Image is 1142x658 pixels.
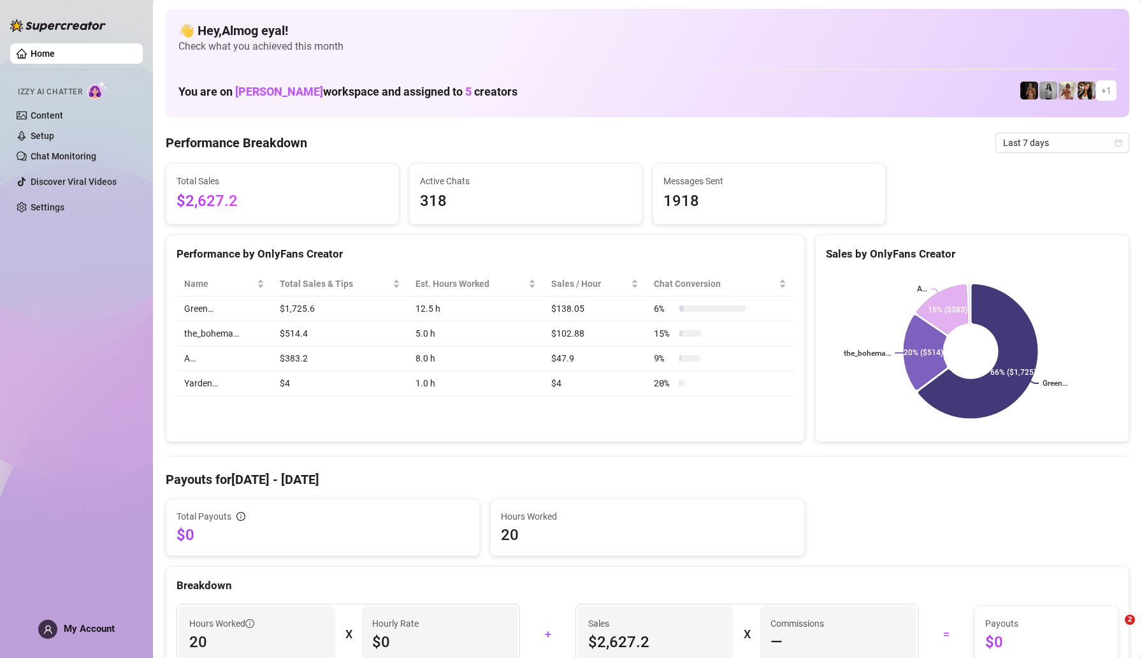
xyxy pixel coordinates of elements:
img: Green [1059,82,1076,99]
td: the_bohema… [177,321,272,346]
span: Messages Sent [663,174,875,188]
span: 1918 [663,189,875,214]
span: Payouts [985,617,1108,631]
th: Total Sales & Tips [272,272,407,296]
span: info-circle [236,512,245,521]
span: $0 [985,632,1108,652]
span: $2,627.2 [177,189,388,214]
td: $4 [272,371,407,396]
span: Total Payouts [177,509,231,523]
div: Breakdown [177,577,1118,594]
span: calendar [1115,139,1122,147]
td: 1.0 h [408,371,544,396]
img: A [1039,82,1057,99]
span: 5 [465,85,472,98]
div: = [927,624,967,645]
td: $514.4 [272,321,407,346]
span: 318 [420,189,632,214]
span: Total Sales & Tips [280,277,389,291]
span: 20 [501,525,793,545]
span: 20 % [654,376,674,390]
td: $138.05 [544,296,646,321]
span: $0 [177,525,469,545]
span: 15 % [654,326,674,340]
span: 20 [189,632,325,652]
span: — [770,632,783,652]
span: Sales [588,617,724,631]
article: Hourly Rate [372,617,419,631]
th: Name [177,272,272,296]
h1: You are on workspace and assigned to creators [178,85,517,99]
a: Discover Viral Videos [31,177,117,187]
span: info-circle [245,619,254,628]
td: Yarden… [177,371,272,396]
div: X [744,624,750,645]
span: $2,627.2 [588,632,724,652]
span: 6 % [654,302,674,316]
text: Green… [1043,379,1067,388]
span: $0 [372,632,508,652]
img: the_bohema [1020,82,1038,99]
span: Last 7 days [1003,133,1122,152]
span: Chat Conversion [654,277,776,291]
div: X [345,624,352,645]
div: + [528,624,568,645]
div: Performance by OnlyFans Creator [177,245,794,263]
h4: 👋 Hey, Almog eyal ! [178,22,1117,40]
div: Est. Hours Worked [416,277,526,291]
span: Hours Worked [189,617,254,631]
text: A… [917,284,927,293]
span: user [43,625,53,634]
img: AdelDahan [1078,82,1095,99]
span: Sales / Hour [551,277,628,291]
article: Commissions [770,617,824,631]
span: My Account [64,623,115,634]
a: Home [31,48,55,59]
td: 12.5 h [408,296,544,321]
span: 2 [1125,615,1135,625]
text: the_bohema… [844,349,891,358]
a: Chat Monitoring [31,151,96,161]
td: $1,725.6 [272,296,407,321]
span: Check what you achieved this month [178,40,1117,54]
span: Name [184,277,254,291]
span: Active Chats [420,174,632,188]
span: + 1 [1101,84,1111,98]
td: 5.0 h [408,321,544,346]
th: Chat Conversion [646,272,793,296]
h4: Performance Breakdown [166,134,307,152]
span: [PERSON_NAME] [235,85,323,98]
td: 8.0 h [408,346,544,371]
th: Sales / Hour [544,272,646,296]
td: $4 [544,371,646,396]
span: Izzy AI Chatter [18,86,82,98]
div: Sales by OnlyFans Creator [826,245,1118,263]
iframe: Intercom live chat [1099,615,1129,645]
a: Setup [31,131,54,141]
td: A… [177,346,272,371]
a: Settings [31,202,64,212]
td: $102.88 [544,321,646,346]
img: logo-BBDzfeDw.svg [10,19,106,32]
td: $383.2 [272,346,407,371]
a: Content [31,110,63,121]
h4: Payouts for [DATE] - [DATE] [166,471,1129,488]
span: Hours Worked [501,509,793,523]
span: Total Sales [177,174,388,188]
td: Green… [177,296,272,321]
span: 9 % [654,351,674,365]
td: $47.9 [544,346,646,371]
img: AI Chatter [87,81,107,99]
